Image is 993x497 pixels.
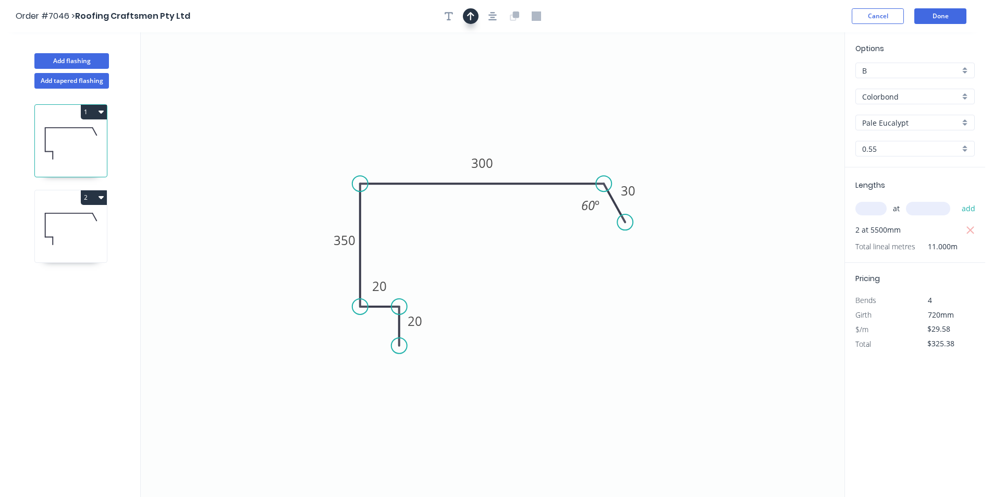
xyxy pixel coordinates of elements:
span: Options [855,43,884,54]
tspan: 20 [372,277,387,295]
span: 11.000m [915,239,958,254]
span: 2 at 5500mm [855,223,901,237]
input: Material [862,91,960,102]
button: add [957,200,981,217]
span: Total lineal metres [855,239,915,254]
span: Girth [855,310,872,320]
tspan: º [595,197,599,214]
span: $/m [855,324,868,334]
input: Price level [862,65,960,76]
button: 2 [81,190,107,205]
button: Cancel [852,8,904,24]
span: Roofing Craftsmen Pty Ltd [75,10,190,22]
svg: 0 [141,32,844,497]
input: Thickness [862,143,960,154]
button: Add tapered flashing [34,73,109,89]
span: Order #7046 > [16,10,75,22]
span: Total [855,339,871,349]
span: at [893,201,900,216]
span: 4 [928,295,932,305]
button: Done [914,8,966,24]
tspan: 30 [621,182,635,199]
span: Lengths [855,180,885,190]
tspan: 350 [334,232,355,249]
span: 720mm [928,310,954,320]
tspan: 300 [471,154,493,172]
span: Bends [855,295,876,305]
input: Colour [862,117,960,128]
tspan: 20 [408,312,422,330]
button: 1 [81,105,107,119]
button: Add flashing [34,53,109,69]
span: Pricing [855,273,880,284]
tspan: 60 [581,197,595,214]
